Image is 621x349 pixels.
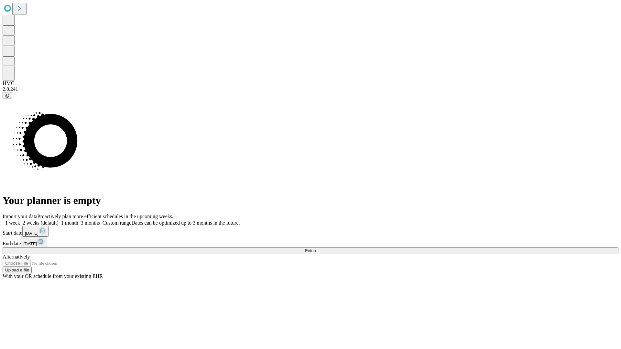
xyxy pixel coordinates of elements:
[5,220,20,226] span: 1 week
[81,220,100,226] span: 3 months
[3,254,30,259] span: Alternatively
[3,86,618,92] div: 2.0.241
[25,231,38,236] span: [DATE]
[3,237,618,247] div: End date
[3,214,38,219] span: Import your data
[3,247,618,254] button: Fetch
[305,248,316,253] span: Fetch
[5,93,10,98] span: @
[38,214,173,219] span: Proactively plan more efficient schedules in the upcoming weeks.
[103,220,131,226] span: Custom range
[3,92,12,99] button: @
[22,226,49,237] button: [DATE]
[131,220,240,226] span: Dates can be optimized up to 3 months in the future.
[23,241,37,246] span: [DATE]
[23,220,59,226] span: 2 weeks (default)
[3,273,103,279] span: With your OR schedule from your existing EHR
[3,80,618,86] div: HMC
[21,237,47,247] button: [DATE]
[3,267,32,273] button: Upload a file
[3,195,618,206] h1: Your planner is empty
[3,226,618,237] div: Start date
[61,220,78,226] span: 1 month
